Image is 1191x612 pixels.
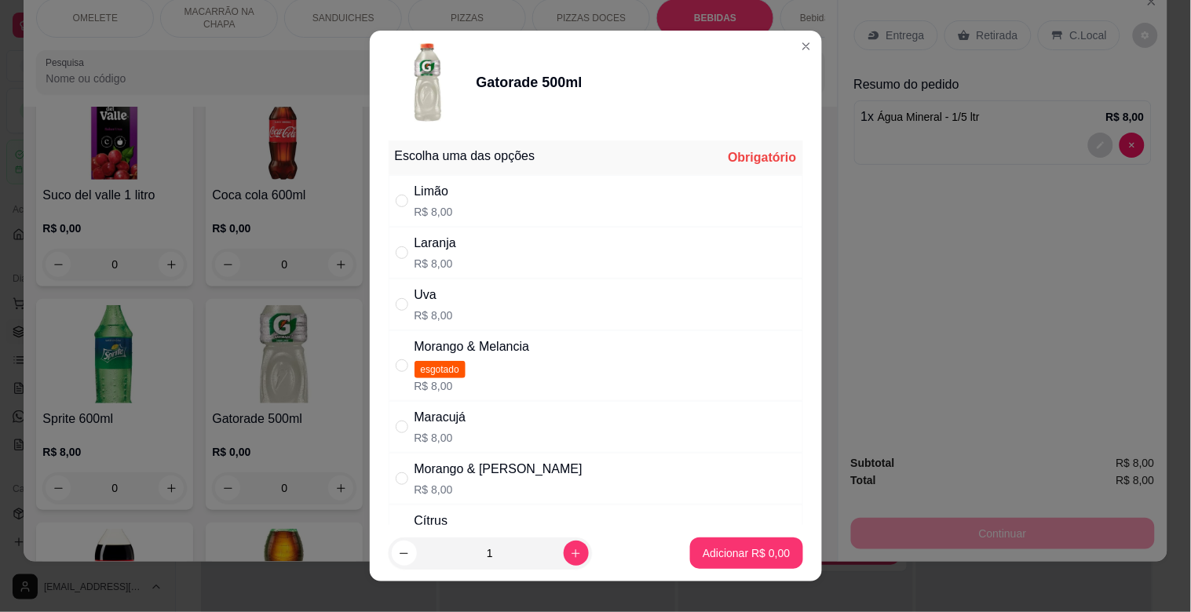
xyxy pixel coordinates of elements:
[415,460,583,479] div: Morango & [PERSON_NAME]
[392,541,417,566] button: decrease-product-quantity
[415,482,583,497] p: R$ 8,00
[415,512,466,530] div: Cítrus
[477,71,583,93] div: Gatorade 500ml
[690,537,802,569] button: Adicionar R$ 0,00
[564,541,589,566] button: increase-product-quantity
[415,234,456,253] div: Laranja
[415,182,453,201] div: Limão
[415,256,456,271] p: R$ 8,00
[415,308,453,323] p: R$ 8,00
[389,43,467,122] img: product-image
[415,204,453,220] p: R$ 8,00
[794,34,819,59] button: Close
[415,430,466,446] p: R$ 8,00
[395,147,535,166] div: Escolha uma das opções
[415,337,530,356] div: Morango & Melancia
[415,408,466,427] div: Maracujá
[415,286,453,304] div: Uva
[703,545,790,561] p: Adicionar R$ 0,00
[415,361,466,378] span: esgotado
[415,378,530,394] p: R$ 8,00
[728,148,796,167] div: Obrigatório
